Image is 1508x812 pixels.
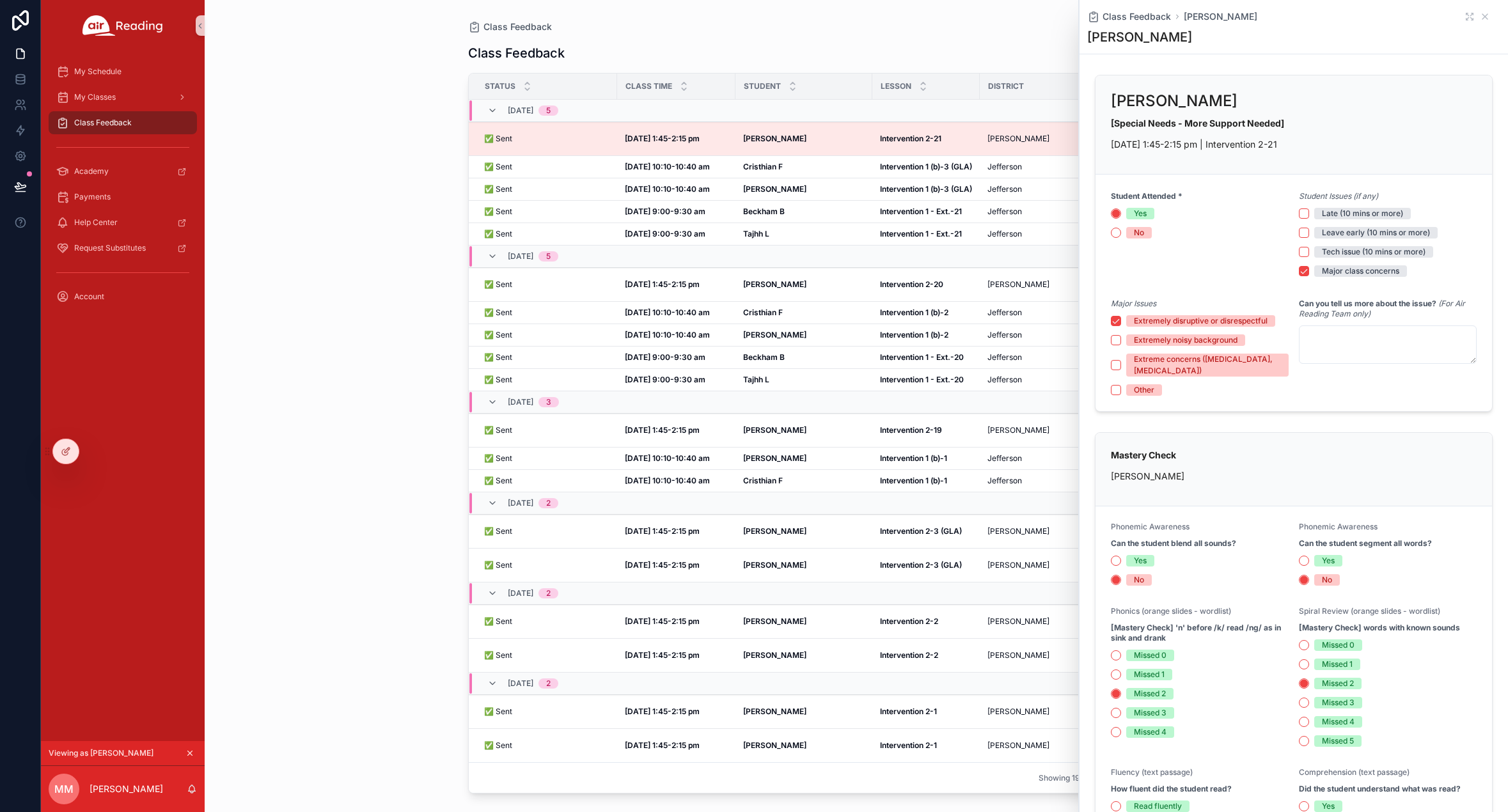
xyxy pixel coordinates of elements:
a: [PERSON_NAME] [987,526,1089,536]
span: [PERSON_NAME] [987,279,1049,290]
strong: [DATE] 1:45-2:15 pm [625,560,700,570]
a: Intervention 1 (b)-2 [880,330,972,340]
strong: [PERSON_NAME] [743,616,806,626]
div: 5 [546,251,551,262]
span: ✅ Sent [484,616,512,627]
a: Jefferson [987,184,1089,194]
span: Help Center [74,217,118,228]
strong: [DATE] 1:45-2:15 pm [625,425,700,435]
p: [PERSON_NAME] [90,783,163,795]
a: [DATE] 1:45-2:15 pm [625,279,728,290]
a: [PERSON_NAME] [987,650,1089,660]
a: ✅ Sent [484,162,609,172]
a: Jefferson [987,229,1089,239]
span: Status [485,81,515,91]
span: MM [54,781,74,797]
span: Student [744,81,781,91]
a: ✅ Sent [484,453,609,464]
a: ✅ Sent [484,352,609,363]
span: ✅ Sent [484,453,512,464]
strong: [DATE] 10:10-10:40 am [625,453,710,463]
a: Account [49,285,197,308]
a: Intervention 1 - Ext.-21 [880,207,972,217]
span: ✅ Sent [484,375,512,385]
a: [PERSON_NAME] [743,330,865,340]
strong: Intervention 2-19 [880,425,942,435]
strong: [DATE] 9:00-9:30 am [625,352,705,362]
a: Intervention 1 (b)-1 [880,476,972,486]
a: [DATE] 10:10-10:40 am [625,162,728,172]
a: Tajhh L [743,375,865,385]
span: Jefferson [987,330,1022,340]
span: [PERSON_NAME] [987,616,1049,627]
span: My Schedule [74,66,122,77]
strong: [DATE] 1:45-2:15 pm [625,526,700,536]
a: Intervention 1 - Ext.-20 [880,375,972,385]
div: Missed 2 [1134,688,1166,699]
a: Beckham B [743,207,865,217]
a: ✅ Sent [484,229,609,239]
span: Class Feedback [483,20,552,33]
a: Jefferson [987,330,1089,340]
span: [PERSON_NAME] [987,526,1049,536]
span: [PERSON_NAME] [987,560,1049,570]
a: [PERSON_NAME] [987,616,1089,627]
div: Extremely noisy background [1134,334,1237,346]
em: Student Issues (if any) [1299,191,1378,201]
strong: Intervention 2-1 [880,740,937,750]
span: ✅ Sent [484,650,512,660]
a: [PERSON_NAME] [743,134,865,144]
a: [DATE] 1:45-2:15 pm [625,616,728,627]
a: [DATE] 10:10-10:40 am [625,308,728,318]
a: [DATE] 1:45-2:15 pm [625,134,728,144]
div: Yes [1134,208,1147,219]
strong: Intervention 2-21 [880,134,941,143]
span: ✅ Sent [484,476,512,486]
a: My Classes [49,86,197,109]
a: [DATE] 10:10-10:40 am [625,184,728,194]
a: [DATE] 1:45-2:15 pm [625,650,728,660]
strong: [PERSON_NAME] [743,279,806,289]
span: Spiral Review (orange slides - wordlist) [1299,606,1440,616]
div: Yes [1322,800,1335,812]
strong: [PERSON_NAME] [743,453,806,463]
span: ✅ Sent [484,207,512,217]
strong: Cristhian F [743,162,783,171]
a: ✅ Sent [484,279,609,290]
span: Request Substitutes [74,243,146,253]
div: Missed 4 [1134,726,1166,738]
a: ✅ Sent [484,616,609,627]
strong: Intervention 1 (b)-3 (GLA) [880,162,972,171]
strong: [DATE] 1:45-2:15 pm [625,134,700,143]
a: [DATE] 9:00-9:30 am [625,229,728,239]
span: [DATE] [508,498,533,508]
div: Major class concerns [1322,265,1399,277]
strong: Intervention 1 - Ext.-21 [880,207,962,216]
a: [DATE] 1:45-2:15 pm [625,526,728,536]
a: Academy [49,160,197,183]
a: Intervention 2-3 (GLA) [880,526,972,536]
a: [PERSON_NAME] [987,134,1089,144]
div: Tech issue (10 mins or more) [1322,246,1426,258]
a: Help Center [49,211,197,234]
strong: Intervention 2-2 [880,616,938,626]
span: Phonemic Awareness [1111,522,1190,531]
strong: Intervention 2-3 (GLA) [880,526,962,536]
strong: [DATE] 9:00-9:30 am [625,375,705,384]
div: 5 [546,105,551,116]
a: Intervention 2-21 [880,134,972,144]
span: Comprehension (text passage) [1299,767,1410,777]
span: Jefferson [987,184,1022,194]
a: ✅ Sent [484,650,609,660]
span: Jefferson [987,229,1022,239]
span: ✅ Sent [484,330,512,340]
div: Yes [1134,555,1147,566]
span: Jefferson [987,476,1022,486]
strong: Intervention 1 (b)-2 [880,330,948,340]
strong: Intervention 2-20 [880,279,943,289]
div: scrollable content [41,51,205,325]
a: Class Feedback [468,20,552,33]
strong: [DATE] 9:00-9:30 am [625,207,705,216]
a: [PERSON_NAME] [1184,10,1257,23]
span: Class Time [625,81,672,91]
